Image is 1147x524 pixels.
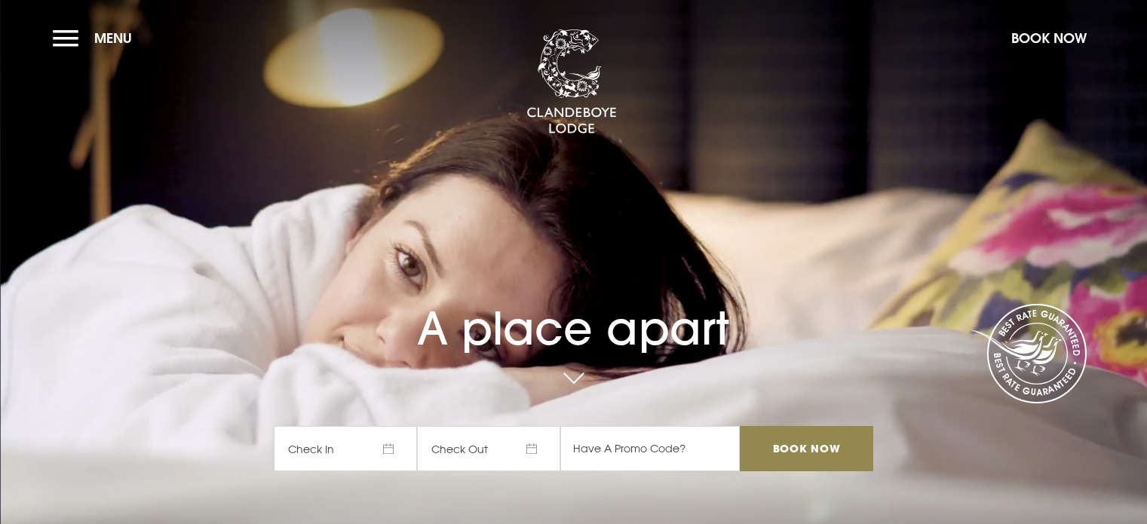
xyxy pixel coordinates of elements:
[274,269,873,355] h1: A place apart
[53,22,140,54] button: Menu
[560,426,740,471] input: Have A Promo Code?
[1004,22,1094,54] button: Book Now
[740,426,873,471] input: Book Now
[274,426,417,471] span: Check In
[417,426,560,471] span: Check Out
[526,29,617,135] img: Clandeboye Lodge
[94,29,132,47] span: Menu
